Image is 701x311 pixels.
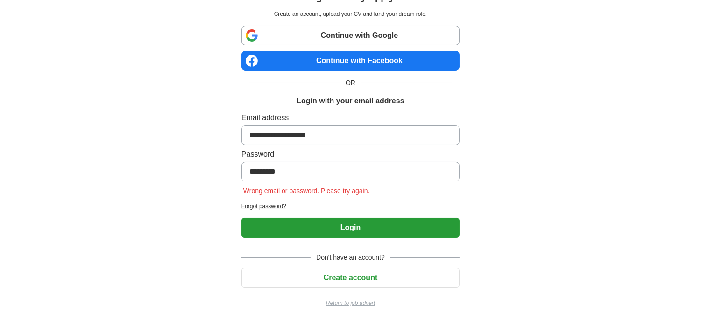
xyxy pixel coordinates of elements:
span: Wrong email or password. Please try again. [241,187,372,195]
a: Forgot password? [241,202,460,210]
a: Create account [241,274,460,282]
span: OR [340,78,361,88]
label: Password [241,149,460,160]
button: Create account [241,268,460,288]
a: Continue with Facebook [241,51,460,71]
button: Login [241,218,460,238]
span: Don't have an account? [311,253,390,262]
a: Continue with Google [241,26,460,45]
label: Email address [241,112,460,123]
h1: Login with your email address [297,95,404,107]
p: Create an account, upload your CV and land your dream role. [243,10,458,18]
a: Return to job advert [241,299,460,307]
